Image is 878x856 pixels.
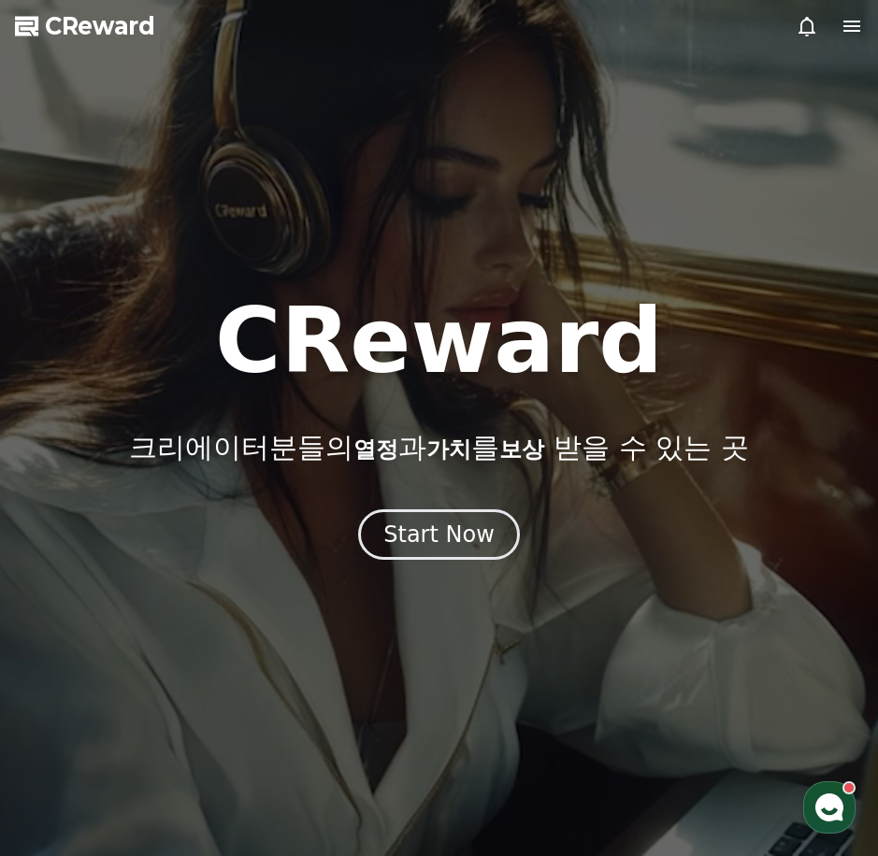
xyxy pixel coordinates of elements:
[426,436,471,463] span: 가치
[383,520,495,549] div: Start Now
[15,11,155,41] a: CReward
[45,11,155,41] span: CReward
[358,528,520,546] a: Start Now
[215,296,663,386] h1: CReward
[353,436,398,463] span: 열정
[358,509,520,560] button: Start Now
[129,431,748,464] p: 크리에이터분들의 과 를 받을 수 있는 곳
[499,436,544,463] span: 보상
